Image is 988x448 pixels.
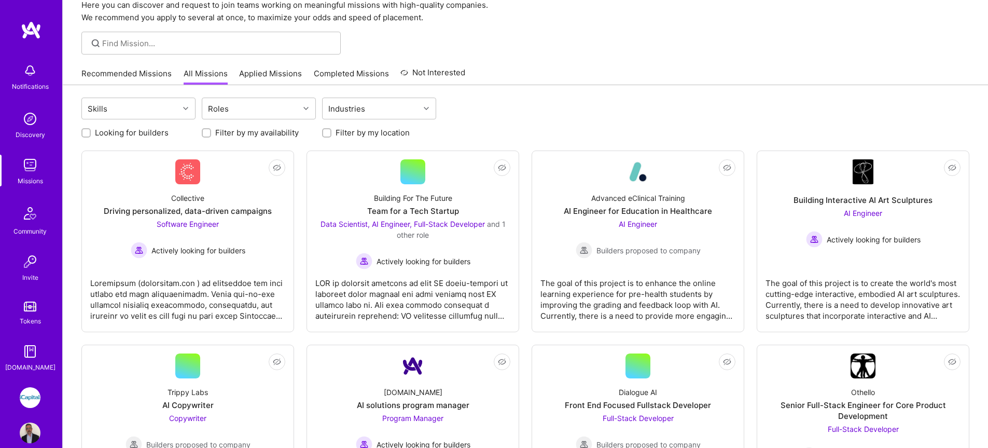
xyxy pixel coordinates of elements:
[24,302,36,311] img: tokens
[239,68,302,85] a: Applied Missions
[400,66,465,85] a: Not Interested
[326,101,368,116] div: Industries
[766,400,961,422] div: Senior Full-Stack Engineer for Core Product Development
[806,231,823,248] img: Actively looking for builders
[104,206,272,216] div: Driving personalized, data-driven campaigns
[723,164,731,172] i: icon EyeClosed
[102,38,333,49] input: Find Mission...
[20,423,40,443] img: User Avatar
[374,193,452,203] div: Building For The Future
[576,242,592,259] img: Builders proposed to company
[90,269,285,321] div: Loremipsum (dolorsitam.con ) ad elitseddoe tem inci utlabo etd magn aliquaenimadm. Venia qui-no-e...
[20,251,40,272] img: Invite
[357,400,469,411] div: AI solutions program manager
[17,423,43,443] a: User Avatar
[851,354,875,378] img: Company Logo
[90,159,285,323] a: Company LogoCollectiveDriving personalized, data-driven campaignsSoftware Engineer Actively looki...
[20,316,41,327] div: Tokens
[766,159,961,323] a: Company LogoBuilding Interactive AI Art SculpturesAI Engineer Actively looking for buildersActive...
[168,387,208,398] div: Trippy Labs
[157,220,219,228] span: Software Engineer
[948,358,956,366] i: icon EyeClosed
[540,159,735,323] a: Company LogoAdvanced eClinical TrainingAI Engineer for Education in HealthcareAI Engineer Builder...
[20,387,40,408] img: iCapital: Building an Alternative Investment Marketplace
[20,155,40,175] img: teamwork
[828,425,899,433] span: Full-Stack Developer
[315,159,510,323] a: Building For The FutureTeam for a Tech StartupData Scientist, AI Engineer, Full-Stack Developer a...
[22,272,38,283] div: Invite
[205,101,231,116] div: Roles
[853,159,873,184] img: Company Logo
[5,362,55,373] div: [DOMAIN_NAME]
[315,269,510,321] div: LOR ip dolorsit ametcons ad elit SE doeiu-tempori ut laboreet dolor magnaal eni admi veniamq nost...
[377,256,470,267] span: Actively looking for builders
[81,68,172,85] a: Recommended Missions
[18,201,43,226] img: Community
[95,127,169,138] label: Looking for builders
[603,414,674,423] span: Full-Stack Developer
[565,400,711,411] div: Front End Focused Fullstack Developer
[400,354,425,378] img: Company Logo
[723,358,731,366] i: icon EyeClosed
[151,245,245,256] span: Actively looking for builders
[171,193,204,203] div: Collective
[20,60,40,81] img: bell
[591,193,685,203] div: Advanced eClinical Training
[20,341,40,362] img: guide book
[162,400,214,411] div: AI Copywriter
[498,164,506,172] i: icon EyeClosed
[382,414,443,423] span: Program Manager
[20,108,40,129] img: discovery
[625,159,650,184] img: Company Logo
[21,21,41,39] img: logo
[303,106,309,111] i: icon Chevron
[273,358,281,366] i: icon EyeClosed
[90,37,102,49] i: icon SearchGrey
[596,245,701,256] span: Builders proposed to company
[948,164,956,172] i: icon EyeClosed
[356,253,372,269] img: Actively looking for builders
[619,387,657,398] div: Dialogue AI
[183,106,188,111] i: icon Chevron
[18,175,43,186] div: Missions
[131,242,147,259] img: Actively looking for builders
[564,206,712,216] div: AI Engineer for Education in Healthcare
[314,68,389,85] a: Completed Missions
[336,127,410,138] label: Filter by my location
[540,269,735,321] div: The goal of this project is to enhance the online learning experience for pre-health students by ...
[766,269,961,321] div: The goal of this project is to create the world's most cutting-edge interactive, embodied AI art ...
[169,414,206,423] span: Copywriter
[844,209,882,218] span: AI Engineer
[794,195,933,206] div: Building Interactive AI Art Sculptures
[215,127,299,138] label: Filter by my availability
[384,387,442,398] div: [DOMAIN_NAME]
[827,234,921,245] span: Actively looking for builders
[175,159,200,184] img: Company Logo
[321,220,485,228] span: Data Scientist, AI Engineer, Full-Stack Developer
[184,68,228,85] a: All Missions
[424,106,429,111] i: icon Chevron
[12,81,49,92] div: Notifications
[851,387,875,398] div: Othello
[16,129,45,140] div: Discovery
[367,206,459,216] div: Team for a Tech Startup
[17,387,43,408] a: iCapital: Building an Alternative Investment Marketplace
[85,101,110,116] div: Skills
[13,226,47,237] div: Community
[619,220,657,228] span: AI Engineer
[498,358,506,366] i: icon EyeClosed
[273,164,281,172] i: icon EyeClosed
